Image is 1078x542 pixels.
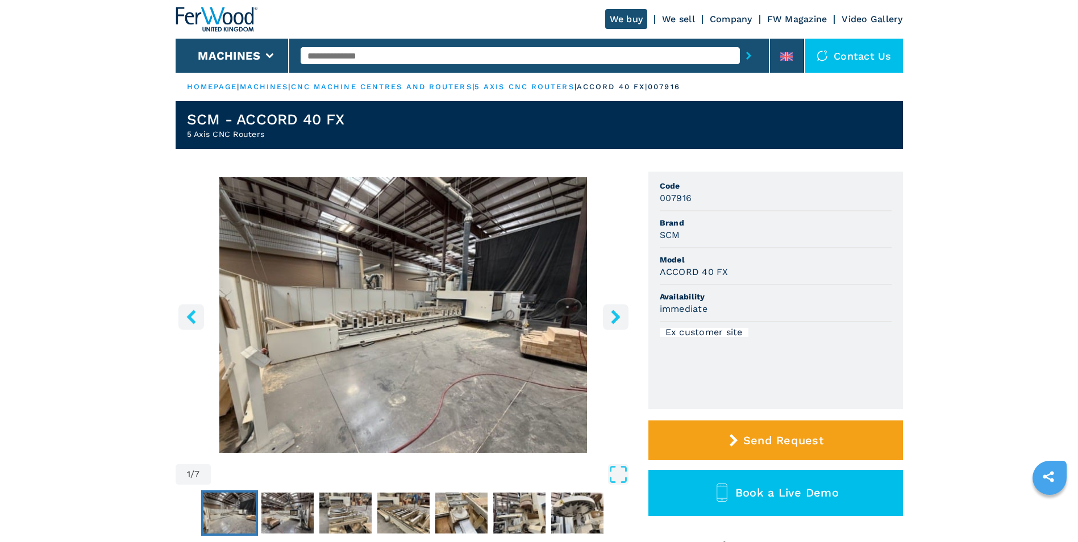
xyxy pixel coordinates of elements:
img: Contact us [817,50,828,61]
button: Go to Slide 5 [433,490,490,536]
button: Go to Slide 4 [375,490,432,536]
button: Book a Live Demo [648,470,903,516]
span: / [190,470,194,479]
button: left-button [178,304,204,330]
button: Go to Slide 6 [491,490,548,536]
button: Machines [198,49,260,62]
button: Go to Slide 3 [317,490,374,536]
a: Video Gallery [842,14,902,24]
div: Ex customer site [660,328,748,337]
img: 5 Axis CNC Routers SCM ACCORD 40 FX [176,177,631,453]
img: ea71ded0d3059cd9401d210fc4403ca2 [493,493,546,533]
img: 6c4f3809d54494bac4809216c0419997 [203,493,256,533]
h1: SCM - ACCORD 40 FX [187,110,345,128]
span: 1 [187,470,190,479]
span: Book a Live Demo [735,486,839,499]
span: Model [660,254,892,265]
img: 6e06ddab098d759ca624b14e661e0851 [377,493,430,533]
button: Go to Slide 1 [201,490,258,536]
img: 296b060921b7543ecd109b2414514128 [261,493,314,533]
button: Go to Slide 2 [259,490,316,536]
span: Brand [660,217,892,228]
a: cnc machine centres and routers [291,82,472,91]
iframe: Chat [1030,491,1069,533]
span: Code [660,180,892,191]
a: FW Magazine [767,14,827,24]
span: | [288,82,290,91]
a: 5 axis cnc routers [475,82,575,91]
button: submit-button [740,43,757,69]
p: 007916 [648,82,680,92]
span: | [472,82,475,91]
a: We buy [605,9,648,29]
a: machines [240,82,289,91]
h3: 007916 [660,191,692,205]
h2: 5 Axis CNC Routers [187,128,345,140]
div: Go to Slide 1 [176,177,631,453]
a: Company [710,14,752,24]
img: e491bfd79bece28f75d578dd9f495924 [319,493,372,533]
img: 1912c56c318c70cb20b90d1dccf04872 [551,493,603,533]
a: HOMEPAGE [187,82,238,91]
span: Availability [660,291,892,302]
span: Send Request [743,433,823,447]
nav: Thumbnail Navigation [176,490,631,536]
img: Ferwood [176,7,257,32]
p: accord 40 fx | [577,82,648,92]
div: Contact us [805,39,903,73]
span: | [237,82,239,91]
span: | [575,82,577,91]
h3: ACCORD 40 FX [660,265,729,278]
a: We sell [662,14,695,24]
span: 7 [194,470,199,479]
button: right-button [603,304,629,330]
a: sharethis [1034,462,1063,491]
button: Send Request [648,420,903,460]
h3: immediate [660,302,707,315]
button: Open Fullscreen [214,464,628,485]
button: Go to Slide 7 [549,490,606,536]
h3: SCM [660,228,680,241]
img: 6ea5da06a8f600c2830b22ef35856184 [435,493,488,533]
